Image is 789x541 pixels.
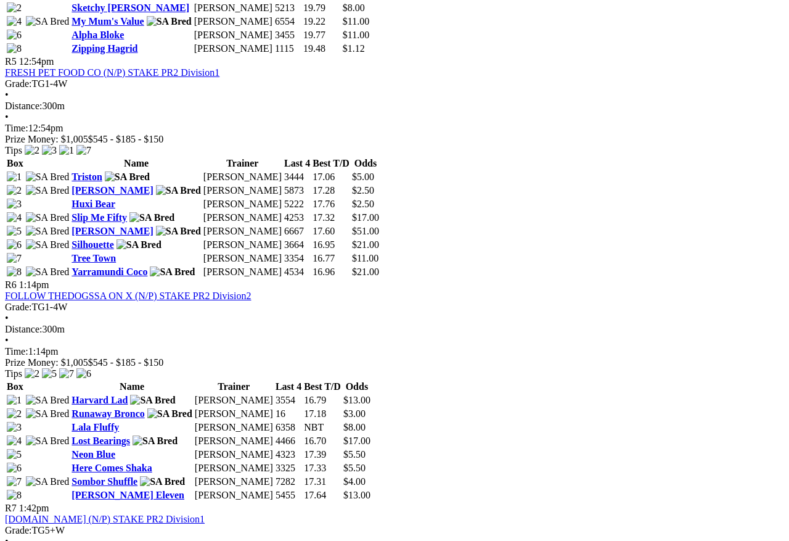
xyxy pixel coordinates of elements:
[194,462,274,474] td: [PERSON_NAME]
[343,422,366,432] span: $8.00
[312,184,350,197] td: 17.28
[72,266,147,277] a: Yarramundi Coco
[343,2,365,13] span: $8.00
[42,145,57,156] img: 3
[352,239,379,250] span: $21.00
[72,490,184,500] a: [PERSON_NAME] Eleven
[7,408,22,419] img: 2
[284,266,311,278] td: 4534
[343,30,369,40] span: $11.00
[303,462,341,474] td: 17.33
[105,171,150,183] img: SA Bred
[275,462,302,474] td: 3325
[5,112,9,122] span: •
[275,421,302,434] td: 6358
[303,489,341,502] td: 17.64
[284,252,311,265] td: 3354
[352,199,374,209] span: $2.50
[72,476,137,487] a: Sombor Shuffle
[72,449,115,460] a: Neon Blue
[7,2,22,14] img: 2
[130,395,175,406] img: SA Bred
[147,408,192,419] img: SA Bred
[194,421,274,434] td: [PERSON_NAME]
[5,145,22,155] span: Tips
[7,381,23,392] span: Box
[194,43,273,55] td: [PERSON_NAME]
[88,357,164,368] span: $545 - $185 - $150
[352,226,379,236] span: $51.00
[284,157,311,170] th: Last 4
[7,422,22,433] img: 3
[42,368,57,379] img: 5
[76,368,91,379] img: 6
[26,185,70,196] img: SA Bred
[194,29,273,41] td: [PERSON_NAME]
[7,490,22,501] img: 8
[5,514,205,524] a: [DOMAIN_NAME] (N/P) STAKE PR2 Division1
[7,266,22,278] img: 8
[203,266,282,278] td: [PERSON_NAME]
[343,449,366,460] span: $5.50
[71,157,202,170] th: Name
[203,171,282,183] td: [PERSON_NAME]
[312,239,350,251] td: 16.95
[72,395,128,405] a: Harvard Lad
[19,503,49,513] span: 1:42pm
[26,395,70,406] img: SA Bred
[343,381,371,393] th: Odds
[275,394,302,407] td: 3554
[129,212,174,223] img: SA Bred
[194,2,273,14] td: [PERSON_NAME]
[303,15,341,28] td: 19.22
[26,476,70,487] img: SA Bred
[7,185,22,196] img: 2
[72,2,189,13] a: Sketchy [PERSON_NAME]
[5,368,22,379] span: Tips
[303,29,341,41] td: 19.77
[72,43,137,54] a: Zipping Hagrid
[72,30,124,40] a: Alpha Bloke
[343,490,370,500] span: $13.00
[25,145,39,156] img: 2
[72,239,113,250] a: Silhouette
[284,225,311,237] td: 6667
[133,436,178,447] img: SA Bred
[343,436,370,446] span: $17.00
[5,78,32,89] span: Grade:
[343,476,366,487] span: $4.00
[284,171,311,183] td: 3444
[5,346,28,357] span: Time:
[7,30,22,41] img: 6
[284,239,311,251] td: 3664
[303,435,341,447] td: 16.70
[72,226,153,236] a: [PERSON_NAME]
[72,253,116,263] a: Tree Town
[71,381,192,393] th: Name
[203,225,282,237] td: [PERSON_NAME]
[284,184,311,197] td: 5873
[274,15,301,28] td: 6554
[5,56,17,67] span: R5
[203,198,282,210] td: [PERSON_NAME]
[5,78,784,89] div: TG1-4W
[343,395,370,405] span: $13.00
[275,408,302,420] td: 16
[7,212,22,223] img: 4
[26,171,70,183] img: SA Bred
[274,43,301,55] td: 1115
[26,212,70,223] img: SA Bred
[284,198,311,210] td: 5222
[26,436,70,447] img: SA Bred
[7,158,23,168] span: Box
[72,199,115,209] a: Huxi Bear
[352,185,374,196] span: $2.50
[117,239,161,250] img: SA Bred
[351,157,380,170] th: Odds
[194,448,274,461] td: [PERSON_NAME]
[312,266,350,278] td: 16.96
[312,198,350,210] td: 17.76
[194,408,274,420] td: [PERSON_NAME]
[312,157,350,170] th: Best T/D
[274,29,301,41] td: 3455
